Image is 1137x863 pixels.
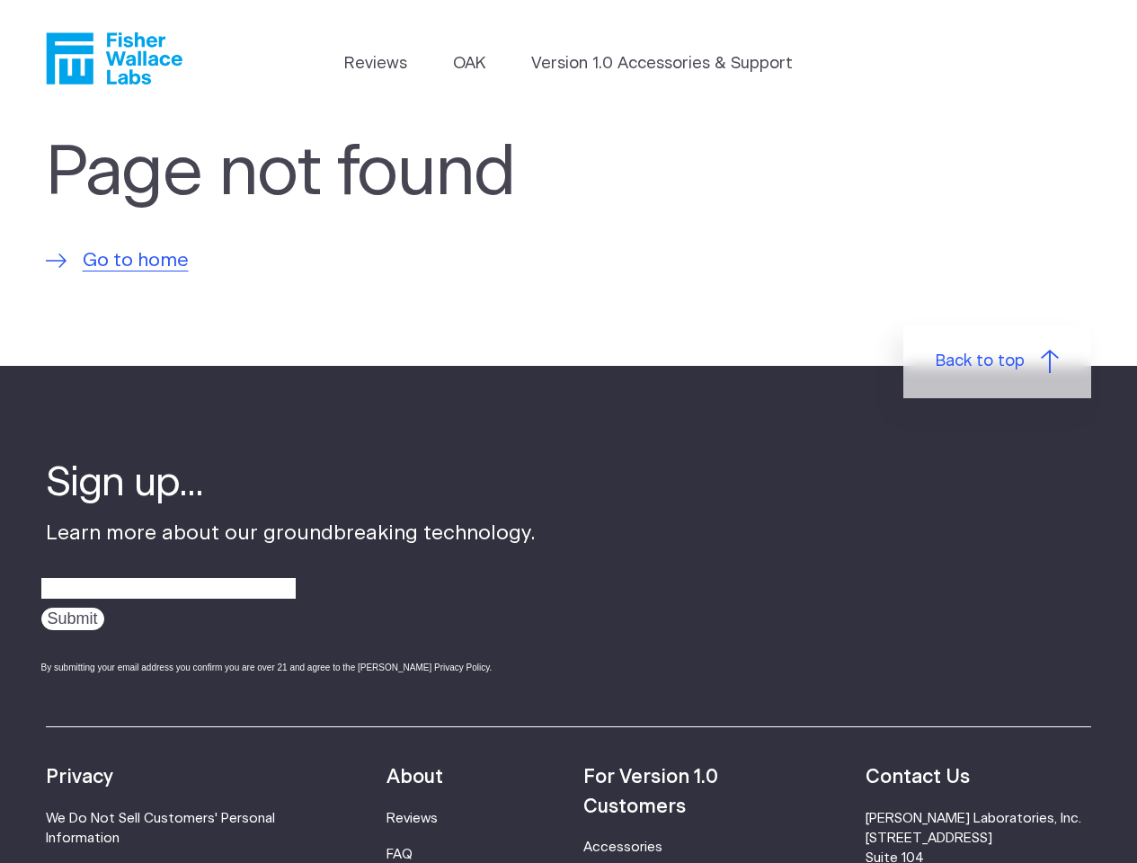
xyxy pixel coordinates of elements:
a: FAQ [386,848,413,861]
h4: Sign up... [46,457,536,511]
a: Fisher Wallace [46,32,182,85]
a: Go to home [46,246,189,275]
a: Reviews [386,812,438,825]
strong: For Version 1.0 Customers [583,768,718,815]
a: OAK [453,52,485,76]
span: Back to top [936,350,1025,374]
a: Version 1.0 Accessories & Support [531,52,793,76]
a: Back to top [903,325,1091,398]
span: Go to home [83,246,189,275]
strong: About [386,768,443,787]
a: Reviews [344,52,407,76]
a: Accessories [583,841,662,854]
a: We Do Not Sell Customers' Personal Information [46,812,275,845]
div: Learn more about our groundbreaking technology. [46,457,536,690]
strong: Privacy [46,768,113,787]
input: Submit [41,608,104,630]
strong: Contact Us [866,768,970,787]
h1: Page not found [46,133,765,213]
div: By submitting your email address you confirm you are over 21 and agree to the [PERSON_NAME] Priva... [41,661,536,674]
